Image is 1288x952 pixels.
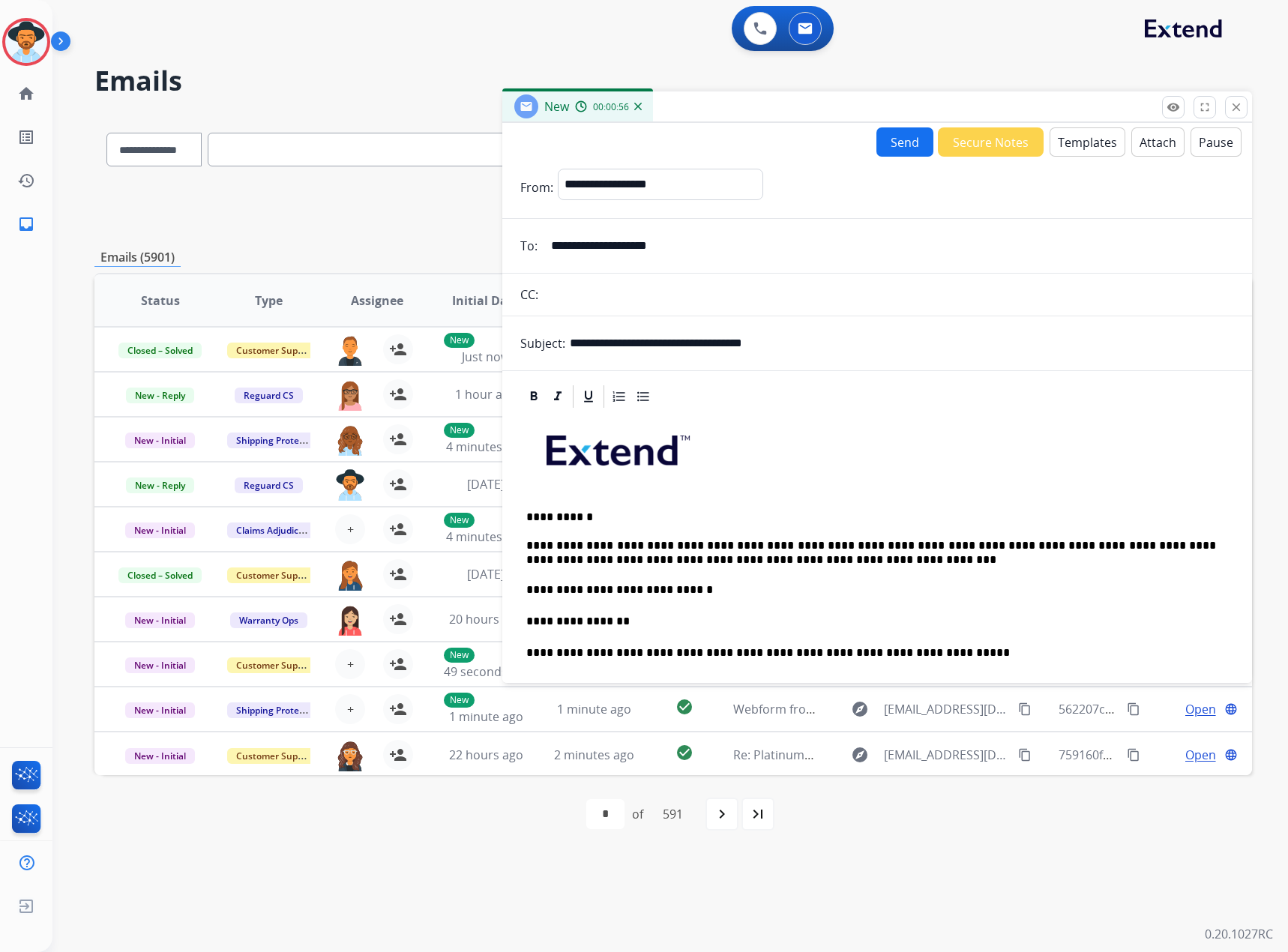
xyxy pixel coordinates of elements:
[462,349,510,365] span: Just now
[1018,702,1032,716] mat-icon: content_copy
[227,522,330,538] span: Claims Adjudication
[713,805,731,823] mat-icon: navigate_next
[347,700,354,718] span: +
[1059,747,1280,763] span: 759160f1-f6fe-4d1d-86c8-cca18703418a
[389,340,407,358] mat-icon: person_add
[255,292,283,310] span: Type
[389,746,407,764] mat-icon: person_add
[544,98,569,115] span: New
[1224,748,1238,762] mat-icon: language
[335,424,365,456] img: agent-avatar
[126,477,194,493] span: New - Reply
[335,469,365,501] img: agent-avatar
[125,433,195,448] span: New - Initial
[125,522,195,538] span: New - Initial
[335,604,365,636] img: agent-avatar
[94,66,1252,96] h2: Emails
[335,514,365,544] button: +
[347,520,354,538] span: +
[520,178,553,196] p: From:
[884,700,1011,718] span: [EMAIL_ADDRESS][DOMAIN_NAME]
[632,385,654,408] div: Bullet List
[444,333,475,348] p: New
[467,566,505,582] span: [DATE]
[1050,127,1125,157] button: Templates
[5,21,47,63] img: avatar
[17,128,35,146] mat-icon: list_alt
[547,385,569,408] div: Italic
[444,513,475,528] p: New
[1127,702,1140,716] mat-icon: content_copy
[347,655,354,673] span: +
[851,700,869,718] mat-icon: explore
[876,127,933,157] button: Send
[467,476,505,492] span: [DATE]
[444,423,475,438] p: New
[444,663,532,680] span: 49 seconds ago
[335,379,365,411] img: agent-avatar
[1018,748,1032,762] mat-icon: content_copy
[1167,100,1180,114] mat-icon: remove_red_eye
[125,748,195,764] span: New - Initial
[455,386,517,403] span: 1 hour ago
[444,648,475,663] p: New
[141,292,180,310] span: Status
[1230,100,1243,114] mat-icon: close
[1191,127,1242,157] button: Pause
[446,439,526,455] span: 4 minutes ago
[227,748,325,764] span: Customer Support
[235,388,303,403] span: Reguard CS
[1059,701,1287,717] span: 562207cb-3133-443f-88cb-368720572762
[335,334,365,366] img: agent-avatar
[651,799,695,829] div: 591
[125,702,195,718] span: New - Initial
[1131,127,1185,157] button: Attach
[230,612,307,628] span: Warranty Ops
[125,657,195,673] span: New - Initial
[733,747,1028,763] span: Re: Platinum Ford Parts: Order #7387 Items Shipped
[351,292,403,310] span: Assignee
[389,385,407,403] mat-icon: person_add
[557,701,631,717] span: 1 minute ago
[675,744,693,762] mat-icon: check_circle
[675,698,693,716] mat-icon: check_circle
[94,248,181,267] p: Emails (5901)
[523,385,545,408] div: Bold
[1185,700,1216,718] span: Open
[449,708,523,725] span: 1 minute ago
[520,286,538,304] p: CC:
[335,740,365,771] img: agent-avatar
[449,747,523,763] span: 22 hours ago
[125,612,195,628] span: New - Initial
[227,657,325,673] span: Customer Support
[227,567,325,583] span: Customer Support
[884,746,1011,764] span: [EMAIL_ADDRESS][DOMAIN_NAME]
[1127,748,1140,762] mat-icon: content_copy
[938,127,1044,157] button: Secure Notes
[1224,702,1238,716] mat-icon: language
[851,746,869,764] mat-icon: explore
[608,385,631,408] div: Ordered List
[126,388,194,403] span: New - Reply
[227,343,325,358] span: Customer Support
[17,215,35,233] mat-icon: inbox
[749,805,767,823] mat-icon: last_page
[577,385,600,408] div: Underline
[1198,100,1212,114] mat-icon: fullscreen
[17,172,35,190] mat-icon: history
[335,559,365,591] img: agent-avatar
[554,747,634,763] span: 2 minutes ago
[227,702,330,718] span: Shipping Protection
[389,475,407,493] mat-icon: person_add
[632,805,643,823] div: of
[389,610,407,628] mat-icon: person_add
[235,477,303,493] span: Reguard CS
[389,520,407,538] mat-icon: person_add
[118,343,202,358] span: Closed – Solved
[1205,925,1273,943] p: 0.20.1027RC
[335,649,365,679] button: +
[389,700,407,718] mat-icon: person_add
[593,101,629,113] span: 00:00:56
[444,693,475,708] p: New
[449,611,523,627] span: 20 hours ago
